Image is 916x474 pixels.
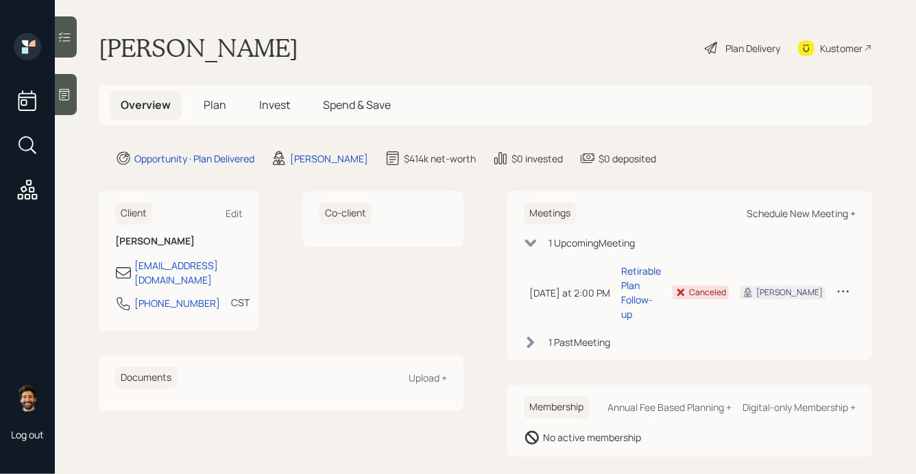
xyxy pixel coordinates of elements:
[524,396,589,419] h6: Membership
[121,97,171,112] span: Overview
[226,207,243,220] div: Edit
[820,41,863,55] div: Kustomer
[14,384,41,412] img: eric-schwartz-headshot.png
[115,202,152,225] h6: Client
[607,401,732,414] div: Annual Fee Based Planning +
[409,371,447,384] div: Upload +
[134,151,254,166] div: Opportunity · Plan Delivered
[115,236,243,247] h6: [PERSON_NAME]
[115,366,177,389] h6: Documents
[404,151,476,166] div: $414k net-worth
[599,151,656,166] div: $0 deposited
[204,97,226,112] span: Plan
[511,151,563,166] div: $0 invested
[756,286,823,299] div: [PERSON_NAME]
[134,258,243,287] div: [EMAIL_ADDRESS][DOMAIN_NAME]
[549,335,610,349] div: 1 Past Meeting
[743,401,856,414] div: Digital-only Membership +
[621,264,662,321] div: Retirable Plan Follow-up
[99,33,298,63] h1: [PERSON_NAME]
[320,202,372,225] h6: Co-client
[549,236,635,250] div: 1 Upcoming Meeting
[11,428,44,441] div: Log out
[323,97,391,112] span: Spend & Save
[524,202,576,225] h6: Meetings
[259,97,290,112] span: Invest
[231,295,250,310] div: CST
[134,296,220,310] div: [PHONE_NUMBER]
[290,151,368,166] div: [PERSON_NAME]
[689,286,726,299] div: Canceled
[747,207,856,220] div: Schedule New Meeting +
[725,41,780,55] div: Plan Delivery
[529,286,610,300] div: [DATE] at 2:00 PM
[543,430,641,445] div: No active membership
